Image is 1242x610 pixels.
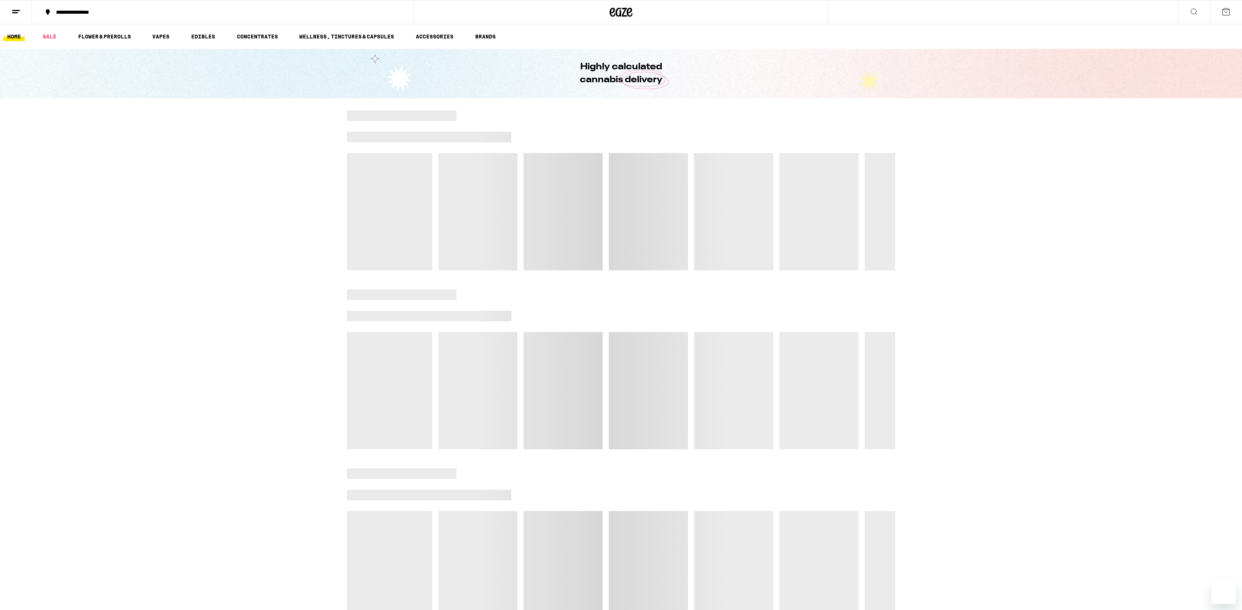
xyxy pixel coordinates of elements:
a: CONCENTRATES [233,32,282,41]
a: HOME [3,32,25,41]
a: SALE [39,32,60,41]
a: FLOWER & PREROLLS [74,32,135,41]
a: EDIBLES [187,32,219,41]
a: VAPES [148,32,173,41]
a: ACCESSORIES [412,32,457,41]
a: WELLNESS, TINCTURES & CAPSULES [295,32,398,41]
h1: Highly calculated cannabis delivery [558,61,684,86]
iframe: Button to launch messaging window [1212,580,1236,604]
a: BRANDS [471,32,500,41]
